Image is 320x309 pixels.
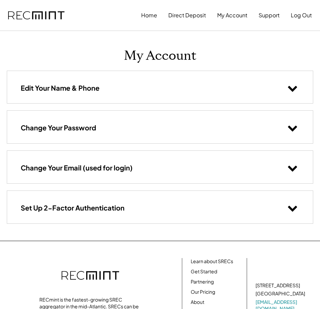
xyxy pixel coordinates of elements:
[191,268,217,275] a: Get Started
[291,8,312,22] button: Log Out
[21,203,125,212] h3: Set Up 2-Factor Authentication
[21,84,99,92] h3: Edit Your Name & Phone
[191,299,204,306] a: About
[256,290,305,297] div: [GEOGRAPHIC_DATA]
[256,282,300,289] div: [STREET_ADDRESS]
[168,8,206,22] button: Direct Deposit
[124,48,196,64] h1: My Account
[191,278,214,285] a: Partnering
[8,11,64,20] img: recmint-logotype%403x.png
[217,8,247,22] button: My Account
[191,289,215,295] a: Our Pricing
[21,123,96,132] h3: Change Your Password
[191,258,233,265] a: Learn about SRECs
[21,163,133,172] h3: Change Your Email (used for login)
[259,8,280,22] button: Support
[141,8,157,22] button: Home
[61,264,119,288] img: recmint-logotype%403x.png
